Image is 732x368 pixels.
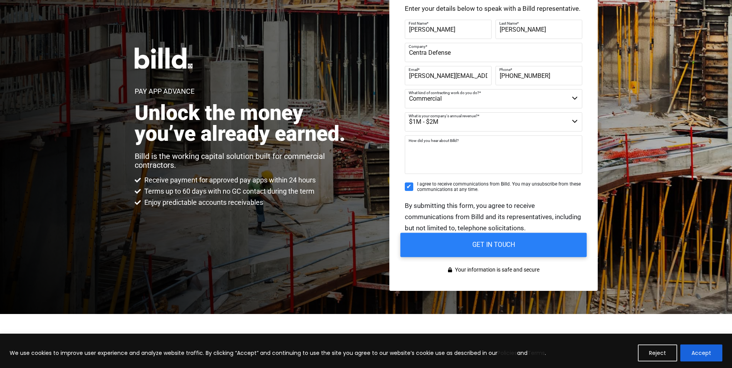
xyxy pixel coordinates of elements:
span: Your information is safe and secure [453,264,539,275]
input: GET IN TOUCH [400,233,587,257]
button: Reject [638,344,677,361]
button: Accept [680,344,722,361]
span: By submitting this form, you agree to receive communications from Billd and its representatives, ... [405,202,581,232]
span: Enjoy predictable accounts receivables [142,198,263,207]
span: Company [409,44,426,49]
a: Policies [497,349,517,357]
h2: Unlock the money you’ve already earned. [135,103,353,144]
span: First Name [409,21,427,25]
p: We use cookies to improve user experience and analyze website traffic. By clicking “Accept” and c... [10,348,546,358]
span: Receive payment for approved pay apps within 24 hours [142,176,316,185]
span: Phone [499,68,511,72]
span: How did you hear about Billd? [409,138,459,143]
input: I agree to receive communications from Billd. You may unsubscribe from these communications at an... [405,182,413,191]
p: Enter your details below to speak with a Billd representative. [405,5,582,12]
span: I agree to receive communications from Billd. You may unsubscribe from these communications at an... [417,181,582,192]
h1: Pay App Advance [135,88,194,95]
span: Email [409,68,418,72]
a: Terms [527,349,545,357]
span: Terms up to 60 days with no GC contact during the term [142,187,314,196]
p: Billd is the working capital solution built for commercial contractors. [135,152,353,170]
span: Last Name [499,21,517,25]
